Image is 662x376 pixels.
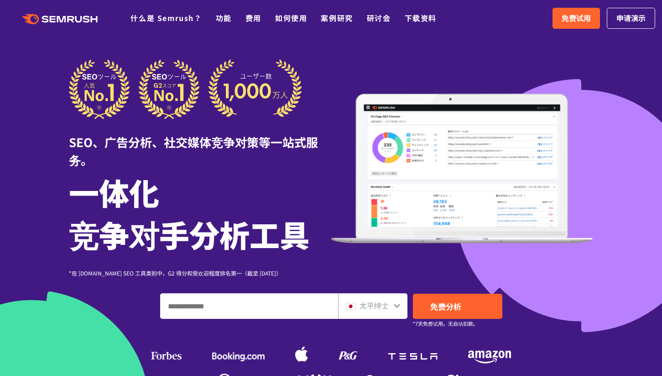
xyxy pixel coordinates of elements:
[321,12,353,23] a: 案例研究
[360,300,389,311] font: 太平绅士
[553,8,600,29] a: 免费试用
[245,12,261,23] a: 费用
[130,12,202,23] a: 什么是 Semrush？
[367,12,391,23] a: 研讨会
[161,294,338,318] input: 输入域名、关键字或 URL
[430,301,461,312] font: 免费分析
[69,269,281,277] font: *在 [DOMAIN_NAME] SEO 工具类别中，G2 得分和受欢迎程度排名第一（截至 [DATE]）
[413,294,502,319] a: 免费分析
[69,212,310,256] font: 竞争对手分析工具
[616,12,646,23] font: 申请演示
[216,12,232,23] a: 功能
[275,12,307,23] a: 如何使用
[405,12,437,23] a: 下载资料
[562,12,591,23] font: 免费试用
[69,133,318,168] font: SEO、广告分析、社交媒体竞争对策等一站式服务。
[413,320,478,327] font: *7天免费试用。无自动扣款。
[607,8,655,29] a: 申请演示
[69,170,159,214] font: 一体化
